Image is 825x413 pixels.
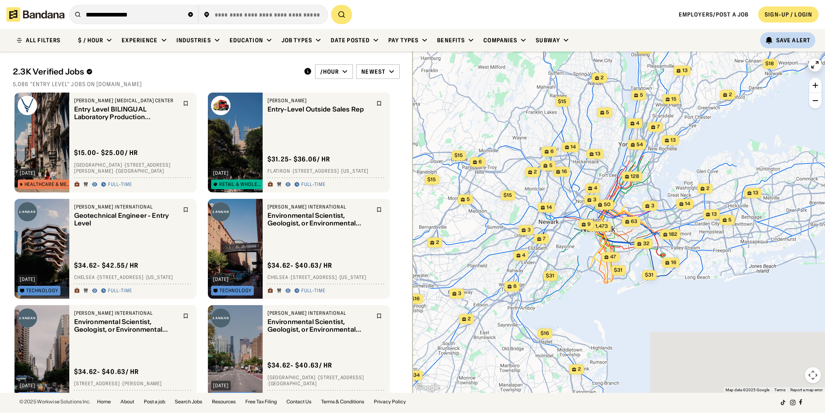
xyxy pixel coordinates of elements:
div: Save Alert [776,37,810,44]
span: 13 [671,137,676,144]
span: 2 [534,169,537,176]
span: 5 [728,217,732,223]
span: 4 [522,252,525,259]
span: $15 [558,98,566,104]
div: Pay Types [388,37,419,44]
img: Langan International logo [18,308,37,328]
div: Environmental Scientist, Geologist, or Environmental Engineer - Entry Level [267,318,371,333]
div: Experience [122,37,158,44]
div: $ / hour [78,37,103,44]
span: 5 [549,162,552,169]
a: Terms & Conditions [321,399,364,404]
div: Full-time [108,182,133,188]
div: 5,086 "entry level" jobs on [DOMAIN_NAME] [13,81,400,88]
span: 5 [640,92,643,99]
span: $15 [427,176,436,182]
div: Environmental Scientist, Geologist, or Environmental Engineer - Entry Level [74,318,178,333]
div: [PERSON_NAME] International [74,310,178,316]
span: 9 [587,221,591,228]
span: $31 [546,273,554,279]
div: Entry-Level Outside Sales Rep [267,105,371,113]
a: Home [97,399,111,404]
span: 7 [543,235,546,242]
div: [DATE] [20,383,35,388]
a: Free Tax Filing [245,399,277,404]
div: SIGN-UP / LOGIN [765,11,812,18]
div: /hour [320,68,339,75]
span: $16 [541,330,549,336]
span: 2 [601,74,604,81]
span: $34 [410,372,420,378]
span: 32 [643,240,649,247]
div: Full-time [301,288,326,294]
span: $18 [765,60,774,66]
span: 3 [593,196,596,203]
img: Nuvia Dental Implant Center logo [18,96,37,115]
div: [PERSON_NAME] [MEDICAL_DATA] Center [74,97,178,104]
span: 1,473 [595,223,608,230]
div: $ 34.62 - $40.63 / hr [267,361,333,370]
div: Technology [220,288,252,293]
div: [PERSON_NAME] [267,97,371,104]
span: $15 [504,192,512,198]
a: Post a job [144,399,165,404]
div: [DATE] [213,383,229,388]
span: 7 [657,124,660,130]
a: Terms (opens in new tab) [774,388,786,392]
div: grid [13,93,400,393]
span: 14 [685,200,690,207]
span: 13 [595,151,601,157]
span: $15 [454,152,463,158]
span: 2 [436,239,439,246]
div: [GEOGRAPHIC_DATA] · [STREET_ADDRESS] · [GEOGRAPHIC_DATA] [267,374,385,387]
span: 14 [571,144,576,151]
img: Google [415,382,441,393]
img: WB Mason logo [211,96,230,115]
span: 14 [547,204,552,211]
span: 13 [682,67,688,74]
span: 182 [669,231,678,238]
button: Map camera controls [805,367,821,383]
span: 5 [466,196,470,203]
div: Environmental Scientist, Geologist, or Environmental Engineer - Entry Level [267,212,371,227]
span: 4 [594,185,597,192]
span: 3 [458,290,461,297]
div: Job Types [282,37,312,44]
div: Entry Level BILINGUAL Laboratory Production Technician [74,105,178,121]
span: 63 [631,218,637,225]
a: Privacy Policy [374,399,406,404]
span: 16 [562,168,567,175]
div: [PERSON_NAME] International [74,204,178,210]
span: 16 [671,259,676,266]
span: 2 [578,366,581,373]
span: 3 [651,202,654,209]
a: Report a map error [790,388,823,392]
div: [DATE] [213,277,229,282]
div: Date Posted [331,37,370,44]
span: 13 [753,190,759,196]
div: Full-time [108,288,133,294]
div: Healthcare & Mental Health [25,182,70,187]
div: Flatiron · [STREET_ADDRESS] · [US_STATE] [267,168,385,175]
div: © 2025 Workwise Solutions Inc. [19,399,91,404]
span: 128 [631,173,639,180]
div: Geotechnical Engineer - Entry Level [74,212,178,227]
img: Langan International logo [211,202,230,221]
span: 50 [604,201,611,208]
span: 5 [606,109,609,116]
div: [PERSON_NAME] International [267,310,371,316]
div: Technology [26,288,58,293]
span: 54 [636,141,643,148]
div: 2.3K Verified Jobs [13,67,297,76]
div: Education [230,37,263,44]
div: Full-time [301,182,326,188]
div: Industries [176,37,211,44]
span: 2 [706,185,709,192]
div: ALL FILTERS [26,37,60,43]
a: Employers/Post a job [679,11,748,18]
span: 47 [610,254,616,260]
a: About [120,399,134,404]
div: [PERSON_NAME] International [267,204,371,210]
div: Subway [536,37,560,44]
